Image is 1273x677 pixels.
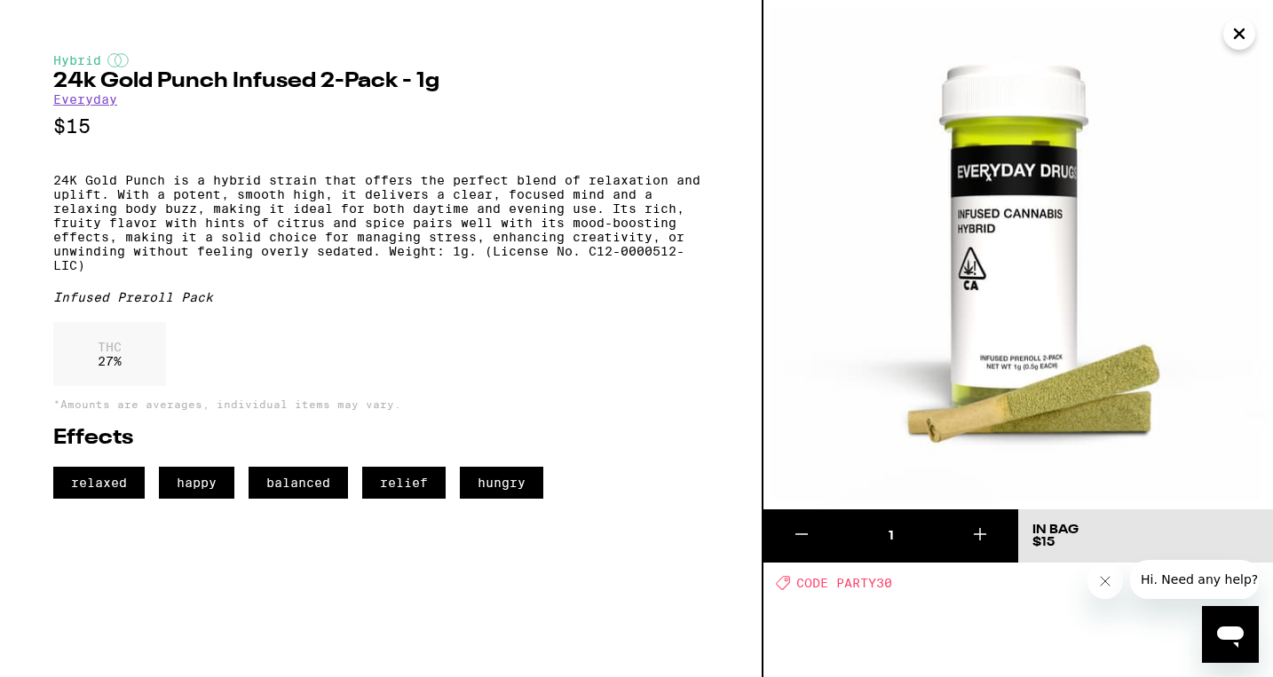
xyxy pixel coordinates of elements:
iframe: Close message [1087,563,1123,599]
span: balanced [249,467,348,499]
button: Close [1223,18,1255,50]
a: Everyday [53,92,117,106]
span: CODE PARTY30 [796,576,892,590]
p: 24K Gold Punch is a hybrid strain that offers the perfect blend of relaxation and uplift. With a ... [53,173,708,272]
span: relaxed [53,467,145,499]
h2: Effects [53,428,708,449]
span: happy [159,467,234,499]
iframe: Message from company [1130,560,1259,599]
div: 27 % [53,322,166,386]
iframe: Button to launch messaging window [1202,606,1259,663]
div: Infused Preroll Pack [53,290,708,304]
p: *Amounts are averages, individual items may vary. [53,398,708,410]
span: $15 [1032,536,1055,548]
button: In Bag$15 [1018,509,1273,563]
div: In Bag [1032,523,1079,536]
h2: 24k Gold Punch Infused 2-Pack - 1g [53,71,708,92]
div: Hybrid [53,53,708,67]
p: $15 [53,115,708,138]
span: hungry [460,467,543,499]
img: hybridColor.svg [107,53,129,67]
span: relief [362,467,446,499]
p: THC [98,340,122,354]
div: 1 [840,527,942,545]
